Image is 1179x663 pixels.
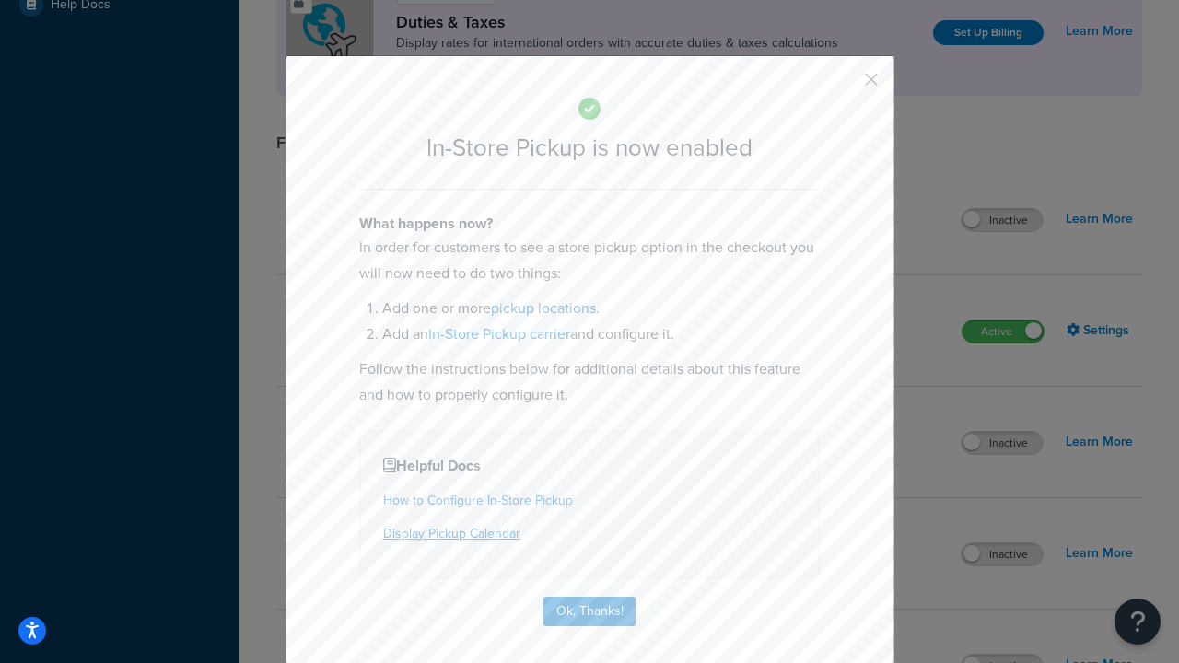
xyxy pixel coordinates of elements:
a: Display Pickup Calendar [383,524,520,543]
h4: Helpful Docs [383,455,796,477]
h4: What happens now? [359,213,820,235]
button: Ok, Thanks! [543,597,636,626]
p: In order for customers to see a store pickup option in the checkout you will now need to do two t... [359,235,820,286]
p: Follow the instructions below for additional details about this feature and how to properly confi... [359,356,820,408]
li: Add one or more . [382,296,820,321]
a: How to Configure In-Store Pickup [383,491,573,510]
h2: In-Store Pickup is now enabled [359,134,820,161]
li: Add an and configure it. [382,321,820,347]
a: pickup locations [491,297,596,319]
a: In-Store Pickup carrier [428,323,570,344]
